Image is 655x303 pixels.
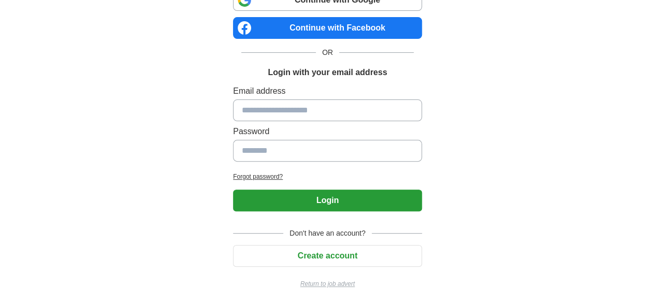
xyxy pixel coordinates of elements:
a: Forgot password? [233,172,422,181]
button: Create account [233,245,422,267]
label: Email address [233,85,422,97]
a: Create account [233,251,422,260]
a: Return to job advert [233,279,422,288]
a: Continue with Facebook [233,17,422,39]
button: Login [233,190,422,211]
h1: Login with your email address [268,66,387,79]
label: Password [233,125,422,138]
span: Don't have an account? [283,228,372,239]
span: OR [316,47,339,58]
